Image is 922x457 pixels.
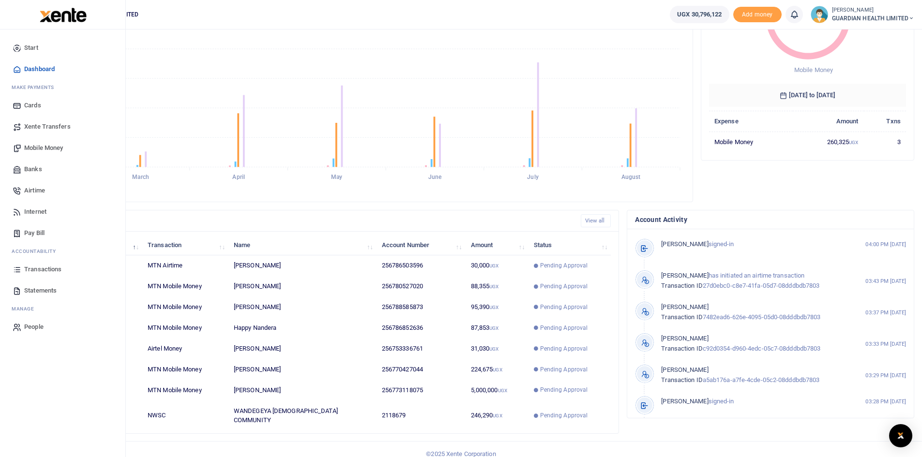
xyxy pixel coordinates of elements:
[24,122,71,132] span: Xente Transfers
[661,397,845,407] p: signed-in
[24,286,57,295] span: Statements
[865,371,906,380] small: 03:29 PM [DATE]
[661,398,708,405] span: [PERSON_NAME]
[493,413,502,418] small: UGX
[865,277,906,285] small: 03:43 PM [DATE]
[465,235,528,255] th: Amount: activate to sort column ascending
[733,10,782,17] a: Add money
[489,305,499,310] small: UGX
[8,201,118,222] a: Internet
[24,207,46,217] span: Internet
[8,59,118,80] a: Dashboard
[24,228,45,238] span: Pay Bill
[45,216,573,226] h4: Recent Transactions
[377,235,466,255] th: Account Number: activate to sort column ascending
[794,66,833,74] span: Mobile Money
[661,313,702,321] span: Transaction ID
[8,80,118,95] li: M
[377,339,466,359] td: 256753336761
[142,255,228,276] td: MTN Airtime
[865,309,906,317] small: 03:37 PM [DATE]
[8,222,118,244] a: Pay Bill
[465,339,528,359] td: 31,030
[465,255,528,276] td: 30,000
[228,359,377,380] td: [PERSON_NAME]
[465,297,528,318] td: 95,390
[540,344,588,353] span: Pending Approval
[24,143,63,153] span: Mobile Money
[16,305,34,312] span: anage
[8,280,118,301] a: Statements
[228,339,377,359] td: [PERSON_NAME]
[832,14,914,23] span: GUARDIAN HEALTH LIMITED
[865,340,906,348] small: 03:33 PM [DATE]
[142,359,228,380] td: MTN Mobile Money
[849,140,858,145] small: UGX
[465,276,528,297] td: 88,355
[493,367,502,372] small: UGX
[811,6,914,23] a: profile-user [PERSON_NAME] GUARDIAN HEALTH LIMITED
[661,302,845,323] p: 7482ead6-626e-4095-05d0-08dddbdb7803
[733,7,782,23] li: Toup your wallet
[465,359,528,380] td: 224,675
[661,240,708,248] span: [PERSON_NAME]
[661,272,708,279] span: [PERSON_NAME]
[228,380,377,400] td: [PERSON_NAME]
[19,248,56,255] span: countability
[864,132,906,152] td: 3
[142,400,228,430] td: NWSC
[661,376,702,383] span: Transaction ID
[811,6,828,23] img: profile-user
[377,380,466,400] td: 256773118075
[540,261,588,270] span: Pending Approval
[8,259,118,280] a: Transactions
[8,116,118,137] a: Xente Transfers
[232,174,245,181] tspan: April
[489,325,499,331] small: UGX
[709,111,793,132] th: Expense
[498,388,507,393] small: UGX
[377,400,466,430] td: 2118679
[377,318,466,339] td: 256786852636
[661,366,708,373] span: [PERSON_NAME]
[377,276,466,297] td: 256780527020
[24,43,38,53] span: Start
[142,235,228,255] th: Transaction: activate to sort column ascending
[377,255,466,276] td: 256786503596
[661,303,708,310] span: [PERSON_NAME]
[428,174,442,181] tspan: June
[142,276,228,297] td: MTN Mobile Money
[793,132,864,152] td: 260,325
[489,346,499,352] small: UGX
[889,424,912,447] div: Open Intercom Messenger
[39,11,87,18] a: logo-small logo-large logo-large
[581,214,611,227] a: View all
[661,271,845,291] p: has initiated an airtime transaction 27d0ebc0-c8e7-41fa-05d7-08dddbdb7803
[331,174,342,181] tspan: May
[16,84,54,91] span: ake Payments
[142,318,228,339] td: MTN Mobile Money
[864,111,906,132] th: Txns
[670,6,729,23] a: UGX 30,796,122
[865,240,906,249] small: 04:00 PM [DATE]
[24,101,41,110] span: Cards
[8,301,118,316] li: M
[228,297,377,318] td: [PERSON_NAME]
[733,7,782,23] span: Add money
[228,318,377,339] td: Happy Nandera
[709,84,906,107] h6: [DATE] to [DATE]
[661,335,708,342] span: [PERSON_NAME]
[8,37,118,59] a: Start
[24,322,44,332] span: People
[465,380,528,400] td: 5,000,000
[540,411,588,420] span: Pending Approval
[540,385,588,394] span: Pending Approval
[8,316,118,338] a: People
[40,8,87,22] img: logo-large
[865,398,906,406] small: 03:28 PM [DATE]
[489,263,499,268] small: UGX
[8,180,118,201] a: Airtime
[661,282,702,289] span: Transaction ID
[677,10,722,19] span: UGX 30,796,122
[661,345,702,352] span: Transaction ID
